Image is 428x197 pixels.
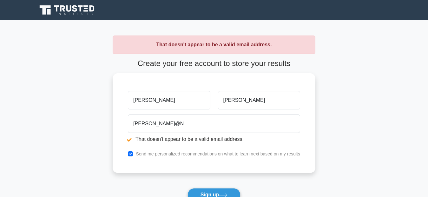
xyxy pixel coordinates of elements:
li: That doesn't appear to be a valid email address. [128,135,300,143]
input: Email [128,115,300,133]
input: First name [128,91,210,109]
strong: That doesn't appear to be a valid email address. [156,42,272,47]
label: Send me personalized recommendations on what to learn next based on my results [136,151,300,156]
input: Last name [218,91,300,109]
h4: Create your free account to store your results [113,59,315,68]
